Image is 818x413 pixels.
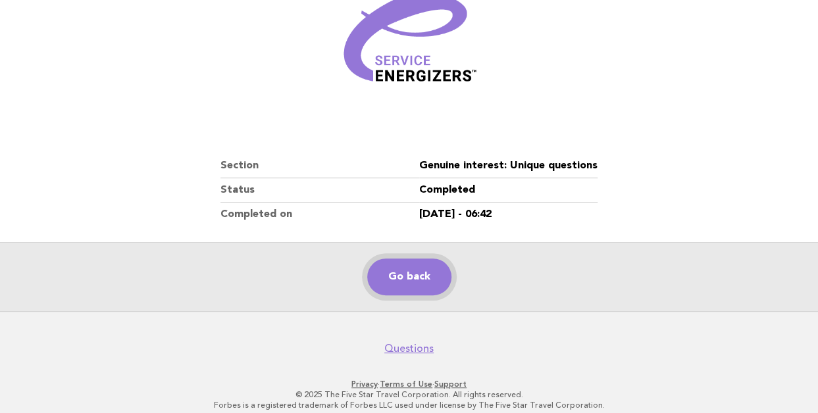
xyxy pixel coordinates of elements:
[18,400,800,410] p: Forbes is a registered trademark of Forbes LLC used under license by The Five Star Travel Corpora...
[220,154,420,178] dt: Section
[18,379,800,389] p: · ·
[220,203,420,226] dt: Completed on
[419,203,598,226] dd: [DATE] - 06:42
[18,389,800,400] p: © 2025 The Five Star Travel Corporation. All rights reserved.
[419,154,598,178] dd: Genuine interest: Unique questions
[434,379,467,389] a: Support
[367,258,451,295] a: Go back
[220,178,420,203] dt: Status
[384,342,434,355] a: Questions
[419,178,598,203] dd: Completed
[351,379,378,389] a: Privacy
[380,379,432,389] a: Terms of Use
